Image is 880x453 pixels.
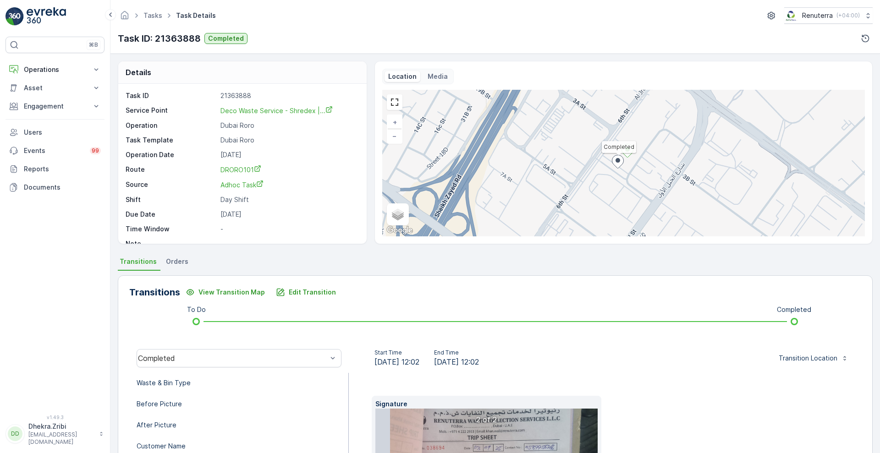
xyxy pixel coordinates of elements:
[8,426,22,441] div: DD
[220,195,357,204] p: Day Shift
[28,422,94,431] p: Dhekra.Zribi
[126,150,217,159] p: Operation Date
[126,210,217,219] p: Due Date
[126,121,217,130] p: Operation
[374,349,419,356] p: Start Time
[126,136,217,145] p: Task Template
[137,399,182,409] p: Before Picture
[220,165,357,175] a: DRORO101
[120,14,130,22] a: Homepage
[836,12,860,19] p: ( +04:00 )
[5,97,104,115] button: Engagement
[388,115,401,129] a: Zoom In
[126,239,217,248] p: Note
[24,164,101,174] p: Reports
[220,121,357,130] p: Dubai Roro
[24,83,86,93] p: Asset
[220,150,357,159] p: [DATE]
[166,257,188,266] span: Orders
[393,118,397,126] span: +
[198,288,265,297] p: View Transition Map
[204,33,247,44] button: Completed
[220,107,333,115] span: Deco Waste Service - Shredex |...
[24,65,86,74] p: Operations
[5,79,104,97] button: Asset
[174,11,218,20] span: Task Details
[137,378,191,388] p: Waste & Bin Type
[5,160,104,178] a: Reports
[5,142,104,160] a: Events99
[434,349,479,356] p: End Time
[385,224,415,236] a: Open this area in Google Maps (opens a new window)
[289,288,336,297] p: Edit Transition
[220,224,357,234] p: -
[24,183,101,192] p: Documents
[385,224,415,236] img: Google
[208,34,244,43] p: Completed
[428,72,448,81] p: Media
[220,106,333,115] a: Deco Waste Service - Shredex |...
[474,413,499,426] p: 2 of 2
[220,136,357,145] p: Dubai Roro
[434,356,479,367] span: [DATE] 12:02
[220,166,261,174] span: DRORO101
[802,11,833,20] p: Renuterra
[27,7,66,26] img: logo_light-DOdMpM7g.png
[143,11,162,19] a: Tasks
[270,285,341,300] button: Edit Transition
[126,91,217,100] p: Task ID
[5,422,104,446] button: DDDhekra.Zribi[EMAIL_ADDRESS][DOMAIN_NAME]
[388,204,408,224] a: Layers
[28,431,94,446] p: [EMAIL_ADDRESS][DOMAIN_NAME]
[24,128,101,137] p: Users
[137,420,176,430] p: After Picture
[126,180,217,190] p: Source
[777,305,811,314] p: Completed
[5,7,24,26] img: logo
[375,399,598,409] p: Signature
[180,285,270,300] button: View Transition Map
[374,356,419,367] span: [DATE] 12:02
[126,67,151,78] p: Details
[220,210,357,219] p: [DATE]
[126,195,217,204] p: Shift
[92,147,99,154] p: 99
[126,224,217,234] p: Time Window
[24,102,86,111] p: Engagement
[5,178,104,196] a: Documents
[5,60,104,79] button: Operations
[220,239,357,248] p: -
[773,351,854,366] button: Transition Location
[187,305,206,314] p: To Do
[220,180,357,190] a: Adhoc Task
[89,41,98,49] p: ⌘B
[138,354,327,362] div: Completed
[5,123,104,142] a: Users
[24,146,84,155] p: Events
[126,165,217,175] p: Route
[388,95,401,109] a: View Fullscreen
[118,32,201,45] p: Task ID: 21363888
[220,181,264,189] span: Adhoc Task
[5,415,104,420] span: v 1.49.3
[126,106,217,115] p: Service Point
[779,354,837,363] p: Transition Location
[388,72,417,81] p: Location
[220,91,357,100] p: 21363888
[784,7,873,24] button: Renuterra(+04:00)
[784,11,798,21] img: Screenshot_2024-07-26_at_13.33.01.png
[137,442,186,451] p: Customer Name
[120,257,157,266] span: Transitions
[129,285,180,299] p: Transitions
[388,129,401,143] a: Zoom Out
[392,132,397,140] span: −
